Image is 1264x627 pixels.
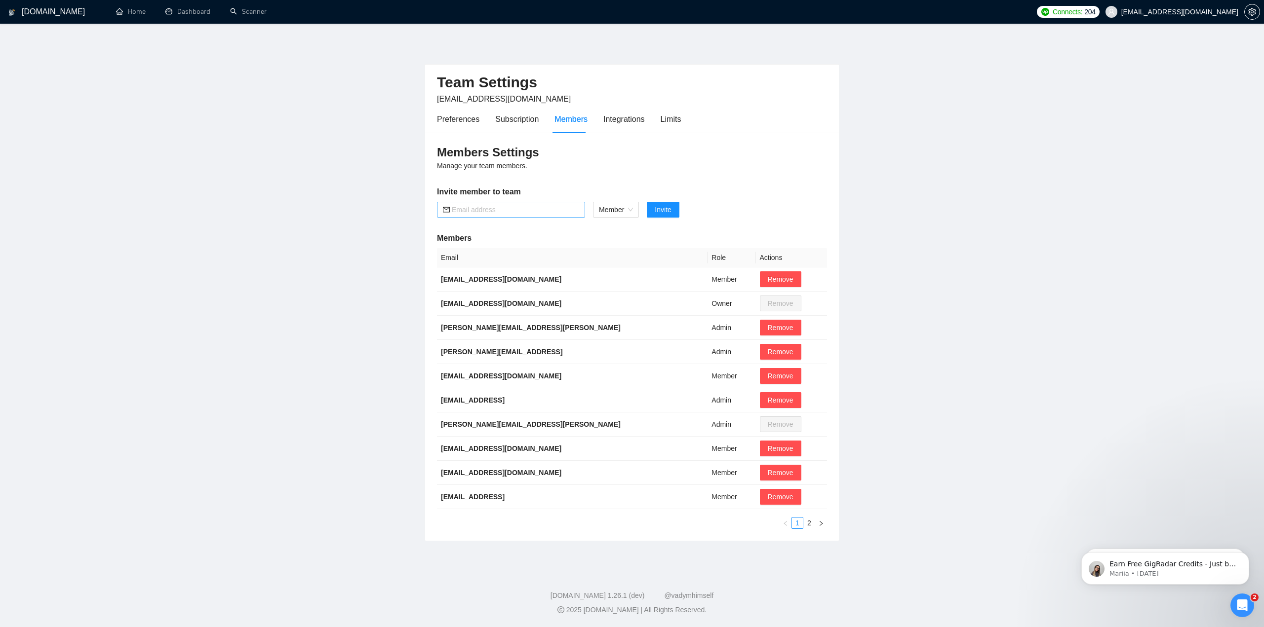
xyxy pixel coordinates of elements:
[8,605,1256,615] div: 2025 [DOMAIN_NAME] | All Rights Reserved.
[437,232,827,244] h5: Members
[495,113,539,125] div: Subscription
[603,113,645,125] div: Integrations
[557,606,564,613] span: copyright
[760,368,801,384] button: Remove
[792,517,803,528] a: 1
[760,344,801,360] button: Remove
[1245,8,1260,16] span: setting
[165,7,210,16] a: dashboardDashboard
[791,517,803,529] li: 1
[760,320,801,335] button: Remove
[441,493,505,501] b: [EMAIL_ADDRESS]
[780,517,791,529] li: Previous Page
[655,204,671,215] span: Invite
[803,517,815,529] li: 2
[708,340,755,364] td: Admin
[441,275,561,283] b: [EMAIL_ADDRESS][DOMAIN_NAME]
[780,517,791,529] button: left
[760,392,801,408] button: Remove
[708,292,755,316] td: Owner
[756,248,828,267] th: Actions
[441,299,561,307] b: [EMAIL_ADDRESS][DOMAIN_NAME]
[708,437,755,461] td: Member
[437,248,708,267] th: Email
[441,444,561,452] b: [EMAIL_ADDRESS][DOMAIN_NAME]
[760,441,801,456] button: Remove
[708,485,755,509] td: Member
[708,267,755,292] td: Member
[230,7,267,16] a: searchScanner
[1108,8,1115,15] span: user
[443,206,450,213] span: mail
[815,517,827,529] li: Next Page
[452,204,579,215] input: Email address
[116,7,146,16] a: homeHome
[708,248,755,267] th: Role
[708,388,755,412] td: Admin
[441,420,621,428] b: [PERSON_NAME][EMAIL_ADDRESS][PERSON_NAME]
[1041,8,1049,16] img: upwork-logo.png
[441,469,561,477] b: [EMAIL_ADDRESS][DOMAIN_NAME]
[441,348,563,356] b: [PERSON_NAME][EMAIL_ADDRESS]
[768,491,793,502] span: Remove
[437,113,479,125] div: Preferences
[768,370,793,381] span: Remove
[1251,593,1259,601] span: 2
[441,324,621,332] b: [PERSON_NAME][EMAIL_ADDRESS][PERSON_NAME]
[760,465,801,480] button: Remove
[760,271,801,287] button: Remove
[661,113,681,125] div: Limits
[815,517,827,529] button: right
[708,364,755,388] td: Member
[708,412,755,437] td: Admin
[768,467,793,478] span: Remove
[554,113,588,125] div: Members
[437,186,827,198] h5: Invite member to team
[437,162,527,170] span: Manage your team members.
[783,520,789,526] span: left
[768,395,793,406] span: Remove
[437,73,827,93] h2: Team Settings
[1053,6,1082,17] span: Connects:
[768,346,793,357] span: Remove
[708,461,755,485] td: Member
[768,443,793,454] span: Remove
[8,4,15,20] img: logo
[708,316,755,340] td: Admin
[818,520,824,526] span: right
[664,591,713,599] a: @vadymhimself
[1244,8,1260,16] a: setting
[768,274,793,285] span: Remove
[441,396,505,404] b: [EMAIL_ADDRESS]
[804,517,815,528] a: 2
[1066,531,1264,600] iframe: Intercom notifications message
[441,372,561,380] b: [EMAIL_ADDRESS][DOMAIN_NAME]
[437,145,827,160] h3: Members Settings
[599,202,633,217] span: Member
[1084,6,1095,17] span: 204
[768,322,793,333] span: Remove
[647,202,679,218] button: Invite
[551,591,645,599] a: [DOMAIN_NAME] 1.26.1 (dev)
[1244,4,1260,20] button: setting
[1230,593,1254,617] iframe: Intercom live chat
[760,489,801,505] button: Remove
[437,95,571,103] span: [EMAIL_ADDRESS][DOMAIN_NAME]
